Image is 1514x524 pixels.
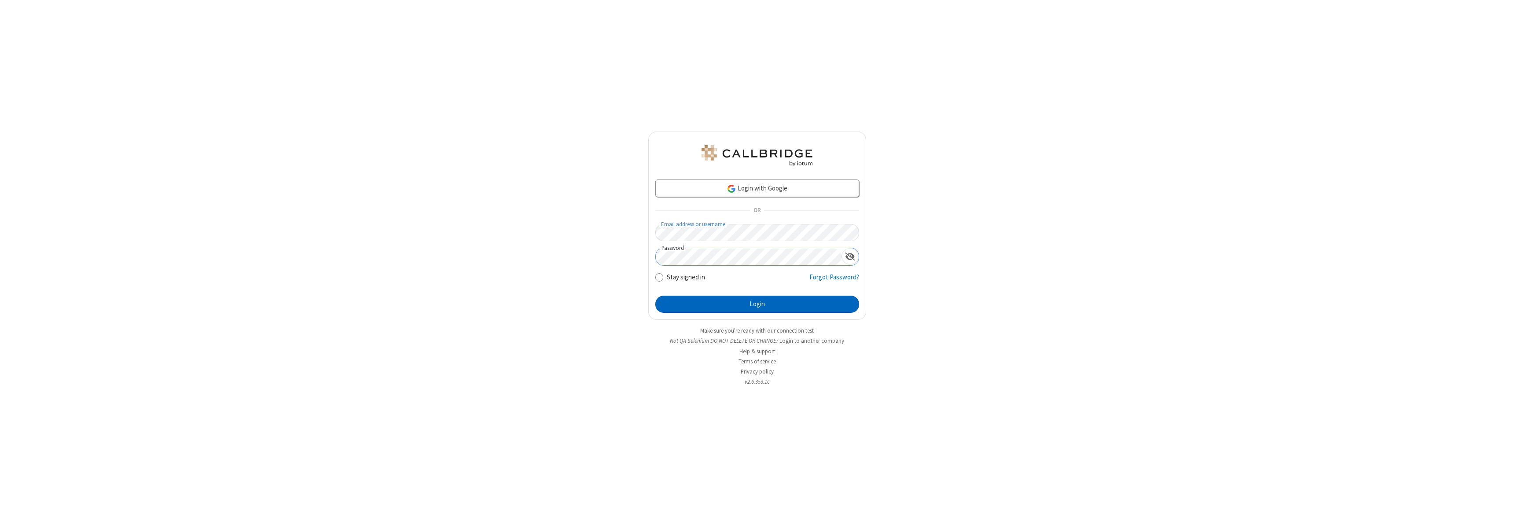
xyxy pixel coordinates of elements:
[842,248,859,264] div: Show password
[739,348,775,355] a: Help & support
[700,327,814,334] a: Make sure you're ready with our connection test
[700,145,814,166] img: QA Selenium DO NOT DELETE OR CHANGE
[648,377,866,386] li: v2.6.353.1c
[750,205,764,217] span: OR
[1492,501,1507,518] iframe: Chat
[655,296,859,313] button: Login
[739,358,776,365] a: Terms of service
[648,337,866,345] li: Not QA Selenium DO NOT DELETE OR CHANGE?
[741,368,774,375] a: Privacy policy
[655,180,859,197] a: Login with Google
[779,337,844,345] button: Login to another company
[656,248,842,265] input: Password
[655,224,859,241] input: Email address or username
[667,272,705,282] label: Stay signed in
[809,272,859,289] a: Forgot Password?
[727,184,736,194] img: google-icon.png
